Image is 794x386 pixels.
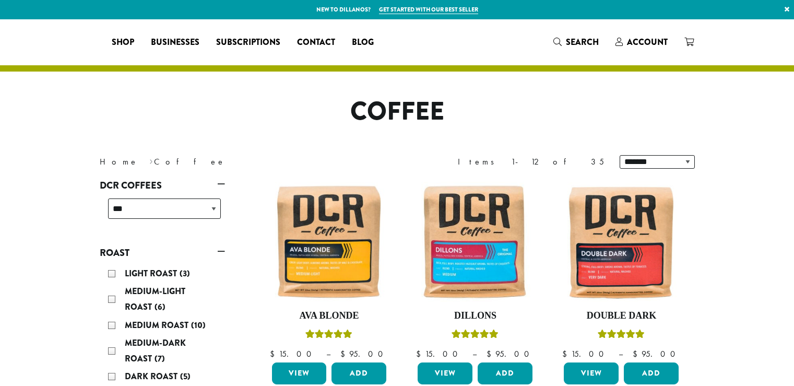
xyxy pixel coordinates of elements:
[100,177,225,194] a: DCR Coffees
[458,156,604,168] div: Items 1-12 of 35
[269,310,389,322] h4: Ava Blonde
[270,348,316,359] bdi: 15.00
[598,328,645,344] div: Rated 4.50 out of 5
[155,353,165,365] span: (7)
[415,310,535,322] h4: Dillons
[155,301,165,313] span: (6)
[340,348,349,359] span: $
[125,337,186,365] span: Medium-Dark Roast
[619,348,623,359] span: –
[624,362,679,384] button: Add
[627,36,668,48] span: Account
[561,182,681,302] img: Double-Dark-12oz-300x300.jpg
[340,348,388,359] bdi: 95.00
[478,362,532,384] button: Add
[545,33,607,51] a: Search
[305,328,352,344] div: Rated 5.00 out of 5
[191,319,206,331] span: (10)
[125,267,180,279] span: Light Roast
[472,348,477,359] span: –
[125,285,185,313] span: Medium-Light Roast
[151,36,199,49] span: Businesses
[272,362,327,384] a: View
[269,182,389,358] a: Ava BlondeRated 5.00 out of 5
[297,36,335,49] span: Contact
[331,362,386,384] button: Add
[149,152,153,168] span: ›
[125,370,180,382] span: Dark Roast
[270,348,279,359] span: $
[561,310,681,322] h4: Double Dark
[416,348,463,359] bdi: 15.00
[633,348,642,359] span: $
[352,36,374,49] span: Blog
[112,36,134,49] span: Shop
[633,348,680,359] bdi: 95.00
[418,362,472,384] a: View
[269,182,389,302] img: Ava-Blonde-12oz-1-300x300.jpg
[561,182,681,358] a: Double DarkRated 4.50 out of 5
[452,328,499,344] div: Rated 5.00 out of 5
[566,36,599,48] span: Search
[415,182,535,358] a: DillonsRated 5.00 out of 5
[180,267,190,279] span: (3)
[564,362,619,384] a: View
[100,156,138,167] a: Home
[326,348,330,359] span: –
[562,348,571,359] span: $
[487,348,534,359] bdi: 95.00
[103,34,143,51] a: Shop
[415,182,535,302] img: Dillons-12oz-300x300.jpg
[100,156,382,168] nav: Breadcrumb
[180,370,191,382] span: (5)
[125,319,191,331] span: Medium Roast
[416,348,425,359] span: $
[379,5,478,14] a: Get started with our best seller
[216,36,280,49] span: Subscriptions
[487,348,495,359] span: $
[92,97,703,127] h1: Coffee
[562,348,609,359] bdi: 15.00
[100,244,225,262] a: Roast
[100,194,225,231] div: DCR Coffees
